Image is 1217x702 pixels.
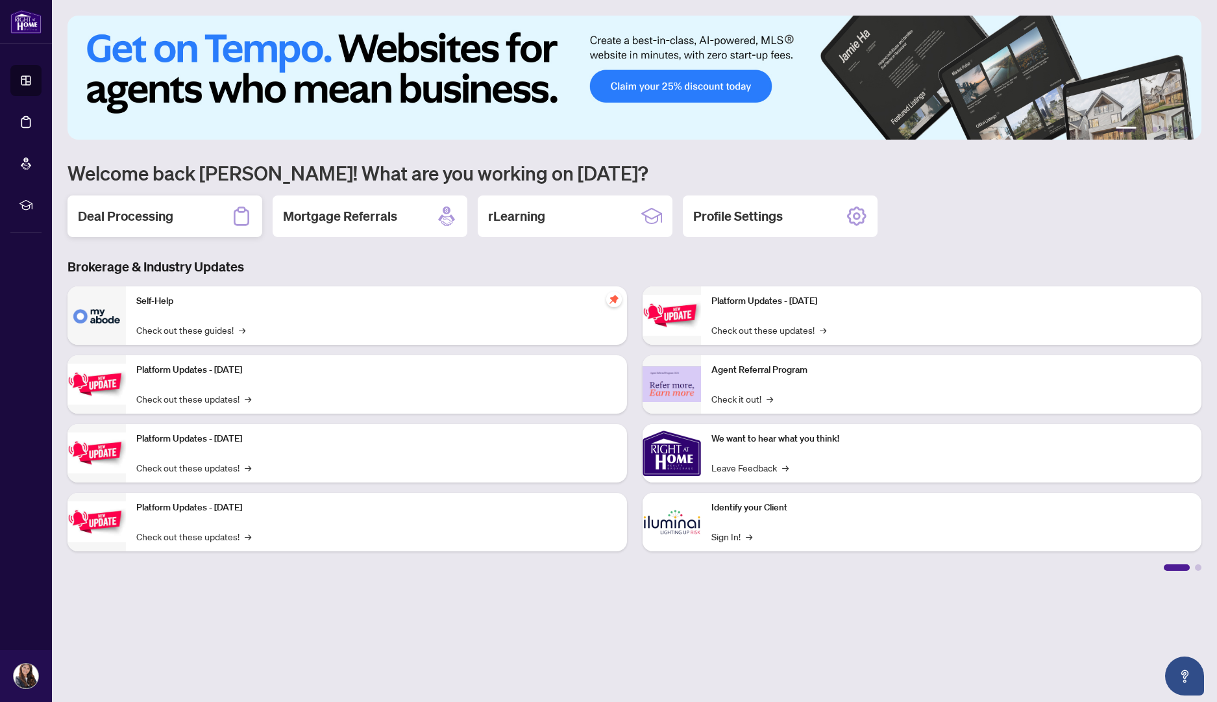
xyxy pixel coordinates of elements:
[711,392,773,406] a: Check it out!→
[1173,127,1178,132] button: 5
[136,294,617,308] p: Self-Help
[136,460,251,475] a: Check out these updates!→
[1142,127,1147,132] button: 2
[78,207,173,225] h2: Deal Processing
[711,363,1192,377] p: Agent Referral Program
[68,16,1201,140] img: Slide 0
[136,323,245,337] a: Check out these guides!→
[711,460,789,475] a: Leave Feedback→
[643,493,701,551] img: Identify your Client
[711,432,1192,446] p: We want to hear what you think!
[136,501,617,515] p: Platform Updates - [DATE]
[68,432,126,473] img: Platform Updates - July 21, 2025
[10,10,42,34] img: logo
[136,529,251,544] a: Check out these updates!→
[693,207,783,225] h2: Profile Settings
[746,529,752,544] span: →
[68,286,126,345] img: Self-Help
[488,207,545,225] h2: rLearning
[245,529,251,544] span: →
[1162,127,1168,132] button: 4
[68,258,1201,276] h3: Brokerage & Industry Updates
[245,460,251,475] span: →
[1116,127,1137,132] button: 1
[767,392,773,406] span: →
[68,160,1201,185] h1: Welcome back [PERSON_NAME]! What are you working on [DATE]?
[820,323,826,337] span: →
[68,501,126,542] img: Platform Updates - July 8, 2025
[643,366,701,402] img: Agent Referral Program
[711,501,1192,515] p: Identify your Client
[136,363,617,377] p: Platform Updates - [DATE]
[606,292,622,307] span: pushpin
[14,664,38,688] img: Profile Icon
[711,529,752,544] a: Sign In!→
[245,392,251,406] span: →
[782,460,789,475] span: →
[711,294,1192,308] p: Platform Updates - [DATE]
[239,323,245,337] span: →
[68,364,126,405] img: Platform Updates - September 16, 2025
[643,424,701,483] img: We want to hear what you think!
[136,432,617,446] p: Platform Updates - [DATE]
[283,207,397,225] h2: Mortgage Referrals
[1165,657,1204,696] button: Open asap
[1152,127,1157,132] button: 3
[1183,127,1188,132] button: 6
[711,323,826,337] a: Check out these updates!→
[643,295,701,336] img: Platform Updates - June 23, 2025
[136,392,251,406] a: Check out these updates!→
